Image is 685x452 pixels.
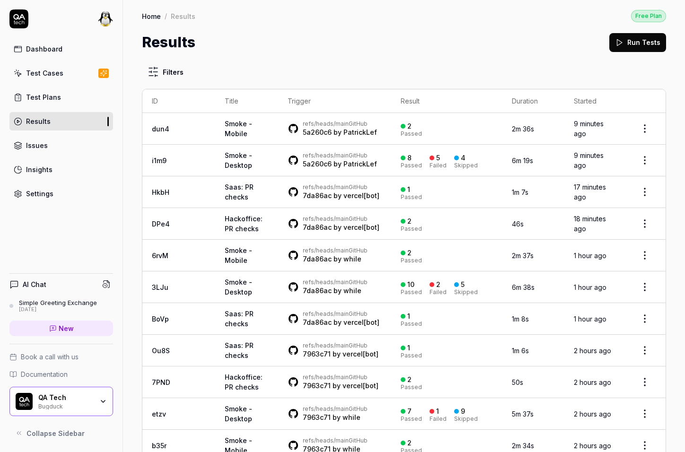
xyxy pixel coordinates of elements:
time: 1m 8s [512,315,529,323]
a: DPe4 [152,220,170,228]
a: 7963c71 [303,382,331,390]
a: Hackoffice: PR checks [225,215,263,233]
time: 9 minutes ago [574,120,604,138]
a: Test Cases [9,64,113,82]
a: Ou8S [152,347,170,355]
a: vercel[bot] [342,382,378,390]
a: 3LJu [152,283,168,291]
a: BoVp [152,315,169,323]
a: Insights [9,160,113,179]
div: Failed [430,163,447,168]
time: 1m 6s [512,347,529,355]
a: 7PND [152,378,170,386]
div: Bugduck [38,402,93,409]
div: Passed [401,226,422,232]
h1: Results [142,32,195,53]
div: 1 [407,185,410,194]
time: 2 hours ago [574,442,611,450]
button: Run Tests [609,33,666,52]
div: [DATE] [19,306,97,313]
div: Passed [401,194,422,200]
div: 4 [461,154,465,162]
img: 5eef0e98-4aae-465c-a732-758f13500123.jpeg [98,11,113,26]
a: etzv [152,410,166,418]
a: refs/heads/main [303,278,349,286]
a: Issues [9,136,113,155]
a: 7da86ac [303,191,332,200]
div: Test Plans [26,92,61,102]
a: while [343,255,361,263]
time: 18 minutes ago [574,215,606,233]
div: 9 [461,407,465,416]
button: Collapse Sidebar [9,424,113,443]
div: 2 [407,249,412,257]
div: 2 [436,280,440,289]
div: Results [171,11,195,21]
div: by [303,191,379,200]
a: Simple Greeting Exchange[DATE] [9,299,113,313]
div: Passed [401,384,422,390]
a: 7da86ac [303,318,332,326]
div: 2 [407,122,412,130]
button: Filters [142,62,189,81]
div: Passed [401,289,422,295]
a: refs/heads/main [303,310,349,317]
span: New [59,323,74,333]
a: i1m9 [152,156,167,165]
time: 2m 34s [512,442,534,450]
time: 6m 38s [512,283,535,291]
h4: AI Chat [23,279,46,289]
time: 1 hour ago [574,252,606,260]
time: 2 hours ago [574,378,611,386]
a: refs/heads/main [303,374,349,381]
div: Skipped [454,163,478,168]
th: ID [142,89,215,113]
a: Book a call with us [9,352,113,362]
div: by [303,286,368,296]
a: refs/heads/main [303,247,349,254]
a: 5a260c6 [303,128,332,136]
a: HkbH [152,188,169,196]
div: 2 [407,217,412,226]
div: GitHub [303,215,379,223]
a: Test Plans [9,88,113,106]
a: while [342,413,360,421]
div: by [303,381,378,391]
a: Saas: PR checks [225,341,254,359]
a: Free Plan [631,9,666,22]
div: 1 [436,407,439,416]
time: 2m 36s [512,125,534,133]
span: Documentation [21,369,68,379]
div: Results [26,116,51,126]
a: New [9,321,113,336]
a: vercel[bot] [343,191,379,200]
a: vercel[bot] [342,350,378,358]
a: vercel[bot] [343,223,379,231]
a: Smoke - Mobile [225,120,252,138]
div: by [303,223,379,232]
div: 7 [407,407,412,416]
time: 46s [512,220,524,228]
div: GitHub [303,437,368,444]
span: Collapse Sidebar [26,428,85,438]
a: refs/heads/main [303,342,349,349]
time: 1m 7s [512,188,528,196]
a: Smoke - Mobile [225,246,252,264]
div: Passed [401,416,422,422]
div: 1 [407,344,410,352]
time: 2 hours ago [574,410,611,418]
a: refs/heads/main [303,437,349,444]
span: Book a call with us [21,352,79,362]
time: 5m 37s [512,410,534,418]
a: refs/heads/main [303,405,349,412]
a: 7da86ac [303,287,332,295]
a: Hackoffice: PR checks [225,373,263,391]
div: Passed [401,163,422,168]
div: GitHub [303,405,368,413]
a: vercel[bot] [343,318,379,326]
a: 5a260c6 [303,160,332,168]
a: refs/heads/main [303,215,349,222]
div: 5 [461,280,465,289]
a: refs/heads/main [303,183,349,191]
div: 2 [407,439,412,447]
